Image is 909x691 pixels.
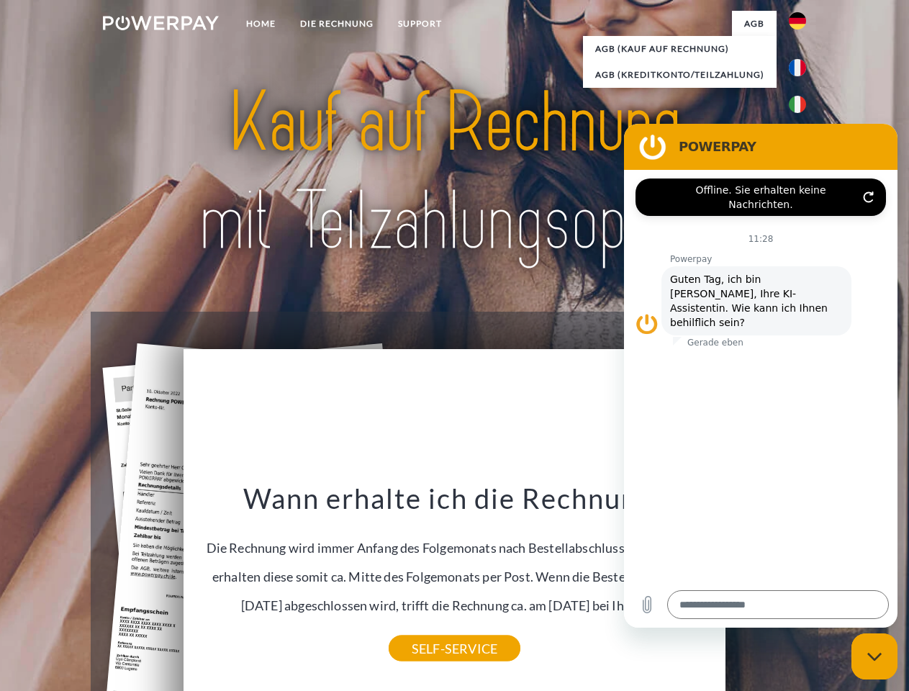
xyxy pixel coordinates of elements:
[789,59,806,76] img: fr
[789,96,806,113] img: it
[624,124,897,628] iframe: Messaging-Fenster
[583,62,777,88] a: AGB (Kreditkonto/Teilzahlung)
[103,16,219,30] img: logo-powerpay-white.svg
[851,633,897,679] iframe: Schaltfläche zum Öffnen des Messaging-Fensters; Konversation läuft
[583,36,777,62] a: AGB (Kauf auf Rechnung)
[137,69,772,276] img: title-powerpay_de.svg
[192,481,718,515] h3: Wann erhalte ich die Rechnung?
[234,11,288,37] a: Home
[192,481,718,649] div: Die Rechnung wird immer Anfang des Folgemonats nach Bestellabschluss generiert. Sie erhalten dies...
[386,11,454,37] a: SUPPORT
[288,11,386,37] a: DIE RECHNUNG
[789,12,806,30] img: de
[732,11,777,37] a: agb
[389,636,520,661] a: SELF-SERVICE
